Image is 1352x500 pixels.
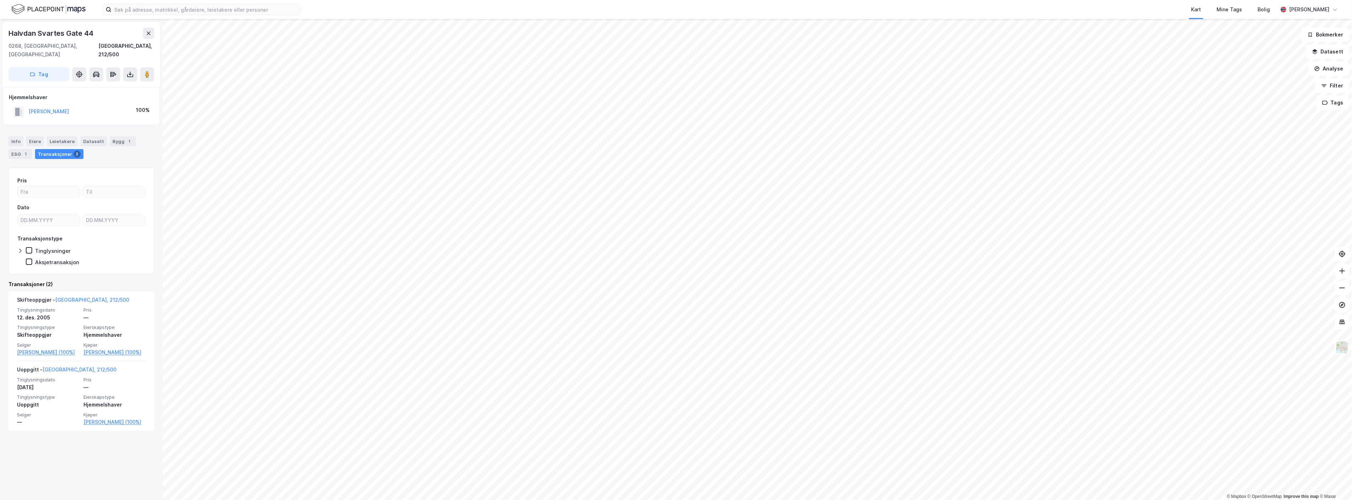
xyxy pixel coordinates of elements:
[35,259,79,266] div: Aksjetransaksjon
[17,203,29,212] div: Dato
[1316,96,1349,110] button: Tags
[17,383,79,392] div: [DATE]
[8,280,154,289] div: Transaksjoner (2)
[17,234,63,243] div: Transaksjonstype
[8,149,32,159] div: ESG
[126,138,133,145] div: 1
[83,348,146,357] a: [PERSON_NAME] (100%)
[17,296,129,307] div: Skifteoppgjør -
[42,367,116,373] a: [GEOGRAPHIC_DATA], 212/500
[17,331,79,339] div: Skifteoppgjør
[35,149,83,159] div: Transaksjoner
[17,412,79,418] span: Selger
[55,297,129,303] a: [GEOGRAPHIC_DATA], 212/500
[83,324,146,330] span: Eierskapstype
[18,215,80,226] input: DD.MM.YYYY
[83,187,145,197] input: Til
[8,136,23,146] div: Info
[74,150,81,158] div: 2
[17,307,79,313] span: Tinglysningsdato
[1308,62,1349,76] button: Analyse
[8,28,94,39] div: Halvdan Svartes Gate 44
[26,136,44,146] div: Eiere
[1289,5,1329,14] div: [PERSON_NAME]
[1258,5,1270,14] div: Bolig
[17,324,79,330] span: Tinglysningstype
[17,342,79,348] span: Selger
[8,42,98,59] div: 0268, [GEOGRAPHIC_DATA], [GEOGRAPHIC_DATA]
[83,331,146,339] div: Hjemmelshaver
[110,136,136,146] div: Bygg
[83,418,146,426] a: [PERSON_NAME] (100%)
[83,383,146,392] div: —
[83,377,146,383] span: Pris
[17,377,79,383] span: Tinglysningsdato
[1191,5,1201,14] div: Kart
[1301,28,1349,42] button: Bokmerker
[17,365,116,377] div: Uoppgitt -
[83,412,146,418] span: Kjøper
[1315,79,1349,93] button: Filter
[83,400,146,409] div: Hjemmelshaver
[17,394,79,400] span: Tinglysningstype
[83,215,145,226] input: DD.MM.YYYY
[98,42,154,59] div: [GEOGRAPHIC_DATA], 212/500
[17,348,79,357] a: [PERSON_NAME] (100%)
[1317,466,1352,500] iframe: Chat Widget
[1284,494,1319,499] a: Improve this map
[80,136,107,146] div: Datasett
[17,418,79,426] div: —
[1335,341,1349,354] img: Z
[47,136,77,146] div: Leietakere
[136,106,150,114] div: 100%
[83,394,146,400] span: Eierskapstype
[11,3,86,16] img: logo.f888ab2527a4732fd821a326f86c7f29.svg
[17,400,79,409] div: Uoppgitt
[111,4,300,15] input: Søk på adresse, matrikkel, gårdeiere, leietakere eller personer
[1227,494,1246,499] a: Mapbox
[1317,466,1352,500] div: Kontrollprogram for chat
[83,342,146,348] span: Kjøper
[22,150,29,158] div: 1
[17,313,79,322] div: 12. des. 2005
[1306,45,1349,59] button: Datasett
[18,187,80,197] input: Fra
[1248,494,1282,499] a: OpenStreetMap
[9,93,154,102] div: Hjemmelshaver
[35,248,71,254] div: Tinglysninger
[83,307,146,313] span: Pris
[8,67,69,81] button: Tag
[83,313,146,322] div: —
[17,176,27,185] div: Pris
[1217,5,1242,14] div: Mine Tags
